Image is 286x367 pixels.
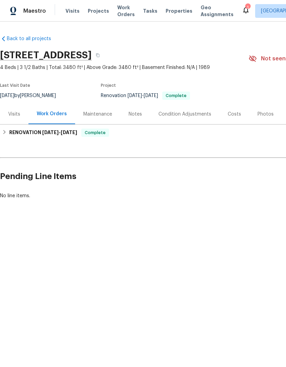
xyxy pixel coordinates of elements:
div: Maintenance [83,111,112,118]
div: Notes [129,111,142,118]
span: [DATE] [61,130,77,135]
span: [DATE] [144,93,158,98]
span: Project [101,83,116,87]
button: Copy Address [92,49,104,61]
span: Properties [166,8,192,14]
span: - [42,130,77,135]
div: Condition Adjustments [158,111,211,118]
span: Renovation [101,93,190,98]
span: Complete [163,94,189,98]
span: Complete [82,129,108,136]
span: [DATE] [42,130,59,135]
div: 1 [245,4,250,11]
div: Costs [228,111,241,118]
span: Projects [88,8,109,14]
h6: RENOVATION [9,129,77,137]
div: Photos [258,111,274,118]
div: Visits [8,111,20,118]
span: Geo Assignments [201,4,234,18]
span: Tasks [143,9,157,13]
span: - [128,93,158,98]
span: Visits [65,8,80,14]
span: Work Orders [117,4,135,18]
span: Maestro [23,8,46,14]
div: Work Orders [37,110,67,117]
span: [DATE] [128,93,142,98]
